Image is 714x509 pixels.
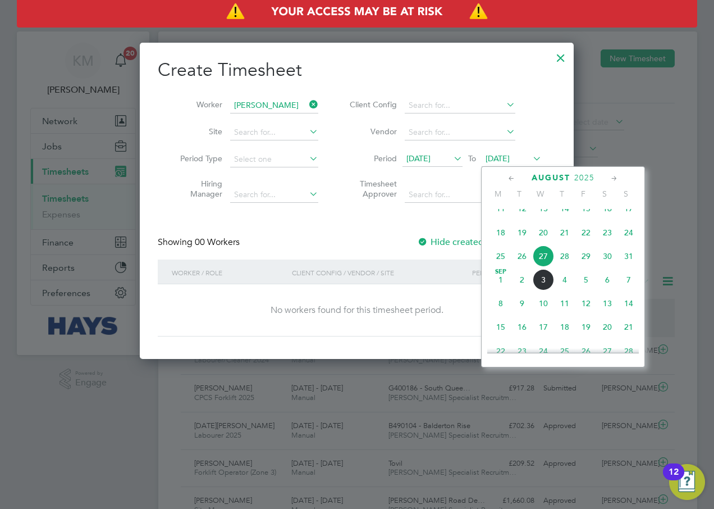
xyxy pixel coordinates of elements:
[511,340,533,362] span: 23
[532,173,570,183] span: August
[554,198,575,219] span: 14
[618,246,639,267] span: 31
[230,187,318,203] input: Search for...
[597,246,618,267] span: 30
[406,153,431,163] span: [DATE]
[597,269,618,290] span: 6
[511,316,533,338] span: 16
[618,198,639,219] span: 17
[615,189,637,199] span: S
[575,316,597,338] span: 19
[554,316,575,338] span: 18
[417,237,531,248] label: Hide created timesheets
[530,189,551,199] span: W
[618,269,639,290] span: 7
[533,246,554,267] span: 27
[405,98,515,113] input: Search for...
[230,98,318,113] input: Search for...
[230,125,318,140] input: Search for...
[554,293,575,314] span: 11
[533,316,554,338] span: 17
[597,198,618,219] span: 16
[573,189,594,199] span: F
[594,189,615,199] span: S
[597,340,618,362] span: 27
[551,189,573,199] span: T
[618,316,639,338] span: 21
[597,293,618,314] span: 13
[511,246,533,267] span: 26
[465,151,479,166] span: To
[490,316,511,338] span: 15
[618,222,639,243] span: 24
[490,198,511,219] span: 11
[346,179,397,199] label: Timesheet Approver
[158,58,556,82] h2: Create Timesheet
[554,340,575,362] span: 25
[486,153,510,163] span: [DATE]
[169,260,289,285] div: Worker / Role
[575,246,597,267] span: 29
[289,260,469,285] div: Client Config / Vendor / Site
[169,305,544,316] div: No workers found for this timesheet period.
[469,260,544,285] div: Period
[490,269,511,275] span: Sep
[618,293,639,314] span: 14
[172,126,222,137] label: Site
[490,222,511,243] span: 18
[575,198,597,219] span: 15
[575,222,597,243] span: 22
[575,340,597,362] span: 26
[575,293,597,314] span: 12
[230,152,318,167] input: Select one
[346,153,397,163] label: Period
[195,237,240,248] span: 00 Workers
[511,269,533,290] span: 2
[533,293,554,314] span: 10
[618,340,639,362] span: 28
[554,269,575,290] span: 4
[405,125,515,140] input: Search for...
[511,198,533,219] span: 12
[346,99,397,110] label: Client Config
[554,246,575,267] span: 28
[554,222,575,243] span: 21
[511,222,533,243] span: 19
[669,472,679,487] div: 12
[533,340,554,362] span: 24
[172,179,222,199] label: Hiring Manager
[533,222,554,243] span: 20
[574,173,594,183] span: 2025
[490,340,511,362] span: 22
[405,187,515,203] input: Search for...
[490,269,511,290] span: 1
[172,153,222,163] label: Period Type
[597,316,618,338] span: 20
[158,237,242,248] div: Showing
[490,246,511,267] span: 25
[597,222,618,243] span: 23
[346,126,397,137] label: Vendor
[575,269,597,290] span: 5
[490,293,511,314] span: 8
[511,293,533,314] span: 9
[669,464,705,500] button: Open Resource Center, 12 new notifications
[533,269,554,290] span: 3
[509,189,530,199] span: T
[172,99,222,110] label: Worker
[487,189,509,199] span: M
[533,198,554,219] span: 13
